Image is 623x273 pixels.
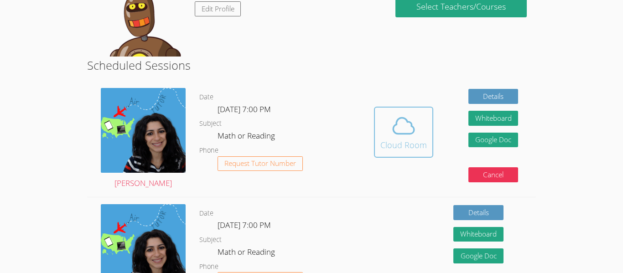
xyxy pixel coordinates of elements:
[468,167,519,182] button: Cancel
[199,92,213,103] dt: Date
[218,104,271,114] span: [DATE] 7:00 PM
[468,111,519,126] button: Whiteboard
[87,57,536,74] h2: Scheduled Sessions
[199,208,213,219] dt: Date
[199,234,222,246] dt: Subject
[453,205,504,220] a: Details
[101,88,186,173] img: air%20tutor%20avatar.png
[380,139,427,151] div: Cloud Room
[218,129,277,145] dd: Math or Reading
[453,227,504,242] button: Whiteboard
[218,246,277,261] dd: Math or Reading
[374,107,433,158] button: Cloud Room
[224,160,296,167] span: Request Tutor Number
[199,118,222,129] dt: Subject
[218,156,303,171] button: Request Tutor Number
[453,248,504,263] a: Google Doc
[199,145,218,156] dt: Phone
[101,88,186,190] a: [PERSON_NAME]
[195,1,241,16] a: Edit Profile
[468,133,519,148] a: Google Doc
[468,89,519,104] a: Details
[199,261,218,273] dt: Phone
[218,220,271,230] span: [DATE] 7:00 PM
